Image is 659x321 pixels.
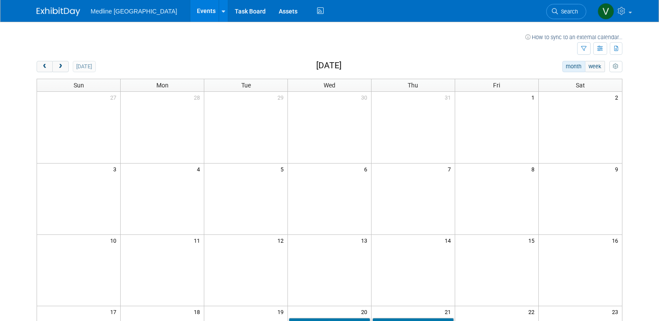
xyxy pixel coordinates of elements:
[74,82,84,89] span: Sun
[531,164,538,174] span: 8
[609,61,622,72] button: myCustomButton
[316,61,341,70] h2: [DATE]
[614,164,622,174] span: 9
[193,235,204,246] span: 11
[241,82,251,89] span: Tue
[363,164,371,174] span: 6
[324,82,335,89] span: Wed
[360,306,371,317] span: 20
[525,34,622,40] a: How to sync to an external calendar...
[444,306,455,317] span: 21
[611,235,622,246] span: 16
[156,82,169,89] span: Mon
[109,92,120,103] span: 27
[196,164,204,174] span: 4
[444,92,455,103] span: 31
[531,92,538,103] span: 1
[360,235,371,246] span: 13
[280,164,287,174] span: 5
[527,306,538,317] span: 22
[558,8,578,15] span: Search
[109,235,120,246] span: 10
[562,61,585,72] button: month
[546,4,586,19] a: Search
[277,92,287,103] span: 29
[598,3,614,20] img: Vahid Mohammadi
[73,61,96,72] button: [DATE]
[193,306,204,317] span: 18
[277,235,287,246] span: 12
[91,8,177,15] span: Medline [GEOGRAPHIC_DATA]
[614,92,622,103] span: 2
[585,61,605,72] button: week
[360,92,371,103] span: 30
[193,92,204,103] span: 28
[576,82,585,89] span: Sat
[493,82,500,89] span: Fri
[527,235,538,246] span: 15
[447,164,455,174] span: 7
[37,61,53,72] button: prev
[611,306,622,317] span: 23
[109,306,120,317] span: 17
[408,82,418,89] span: Thu
[444,235,455,246] span: 14
[37,7,80,16] img: ExhibitDay
[613,64,618,70] i: Personalize Calendar
[112,164,120,174] span: 3
[277,306,287,317] span: 19
[52,61,68,72] button: next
